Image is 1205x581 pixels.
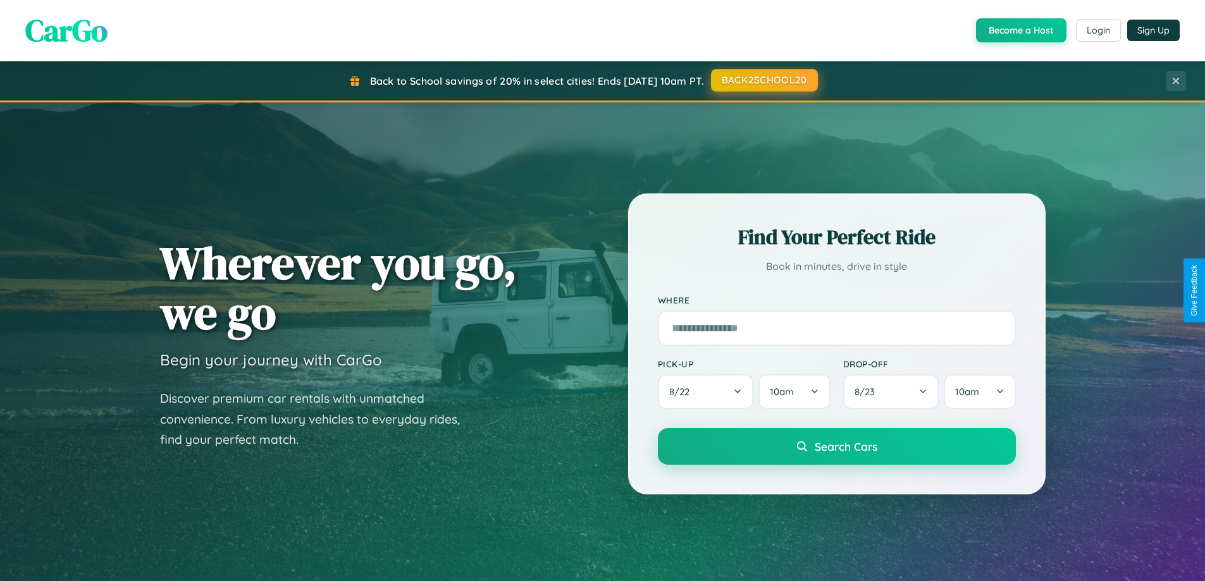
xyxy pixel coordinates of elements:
span: Back to School savings of 20% in select cities! Ends [DATE] 10am PT. [370,75,704,87]
h2: Find Your Perfect Ride [658,223,1016,251]
button: BACK2SCHOOL20 [711,69,818,92]
label: Drop-off [843,358,1016,369]
span: 8 / 23 [855,386,881,398]
button: 8/22 [658,374,754,409]
span: 10am [955,386,979,398]
p: Book in minutes, drive in style [658,257,1016,276]
span: Search Cars [815,439,877,453]
button: Search Cars [658,428,1016,465]
span: CarGo [25,9,108,51]
button: 10am [944,374,1015,409]
button: Become a Host [976,18,1066,42]
h1: Wherever you go, we go [160,238,517,338]
span: 10am [770,386,794,398]
button: 8/23 [843,374,939,409]
p: Discover premium car rentals with unmatched convenience. From luxury vehicles to everyday rides, ... [160,388,476,450]
span: 8 / 22 [669,386,696,398]
button: Login [1076,19,1121,42]
div: Give Feedback [1190,265,1199,316]
label: Pick-up [658,358,831,369]
h3: Begin your journey with CarGo [160,350,382,369]
button: Sign Up [1127,20,1180,41]
label: Where [658,295,1016,305]
button: 10am [758,374,830,409]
